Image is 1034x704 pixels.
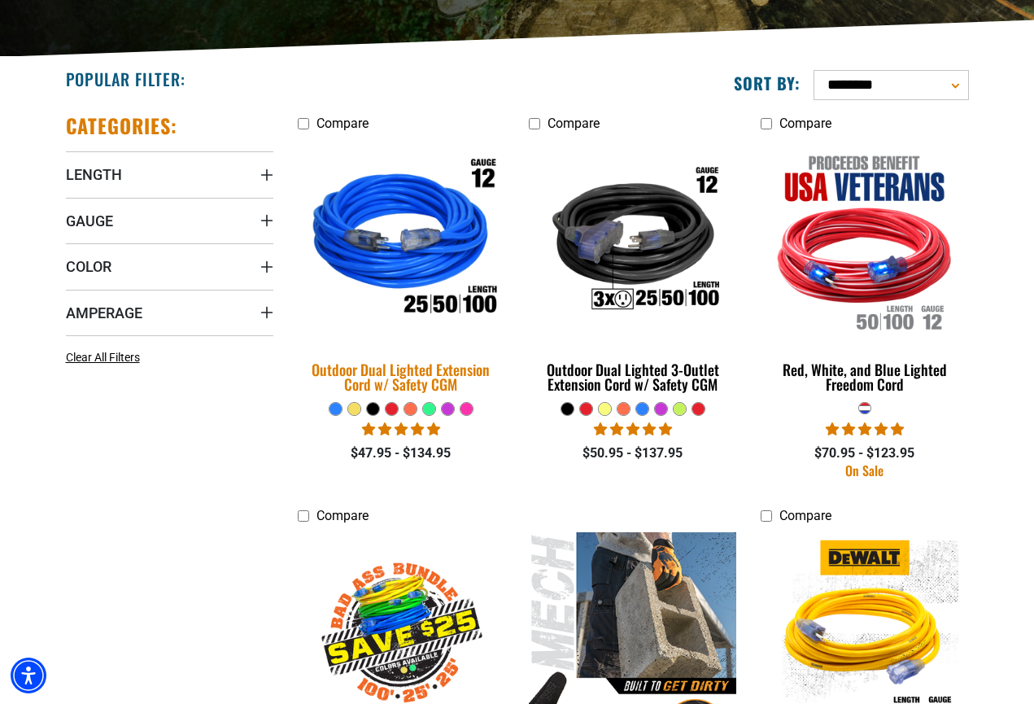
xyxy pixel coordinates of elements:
[761,464,968,477] div: On Sale
[779,116,831,131] span: Compare
[762,147,967,335] img: Red, White, and Blue Lighted Freedom Cord
[66,290,273,335] summary: Amperage
[66,151,273,197] summary: Length
[761,444,968,463] div: $70.95 - $123.95
[548,116,600,131] span: Compare
[66,257,111,276] span: Color
[362,422,440,437] span: 4.83 stars
[66,165,122,184] span: Length
[529,139,736,401] a: Outdoor Dual Lighted 3-Outlet Extension Cord w/ Safety CGM Outdoor Dual Lighted 3-Outlet Extensio...
[761,362,968,391] div: Red, White, and Blue Lighted Freedom Cord
[66,212,113,230] span: Gauge
[594,422,672,437] span: 4.80 stars
[529,444,736,463] div: $50.95 - $137.95
[66,198,273,243] summary: Gauge
[779,508,831,523] span: Compare
[66,349,146,366] a: Clear All Filters
[761,139,968,401] a: Red, White, and Blue Lighted Freedom Cord Red, White, and Blue Lighted Freedom Cord
[316,116,369,131] span: Compare
[66,113,178,138] h2: Categories:
[66,351,140,364] span: Clear All Filters
[66,304,142,322] span: Amperage
[734,72,801,94] label: Sort by:
[316,508,369,523] span: Compare
[529,362,736,391] div: Outdoor Dual Lighted 3-Outlet Extension Cord w/ Safety CGM
[298,444,505,463] div: $47.95 - $134.95
[298,362,505,391] div: Outdoor Dual Lighted Extension Cord w/ Safety CGM
[66,68,185,90] h2: Popular Filter:
[298,139,505,401] a: Outdoor Dual Lighted Extension Cord w/ Safety CGM Outdoor Dual Lighted Extension Cord w/ Safety CGM
[826,422,904,437] span: 5.00 stars
[66,243,273,289] summary: Color
[287,137,515,345] img: Outdoor Dual Lighted Extension Cord w/ Safety CGM
[530,147,735,335] img: Outdoor Dual Lighted 3-Outlet Extension Cord w/ Safety CGM
[11,658,46,693] div: Accessibility Menu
